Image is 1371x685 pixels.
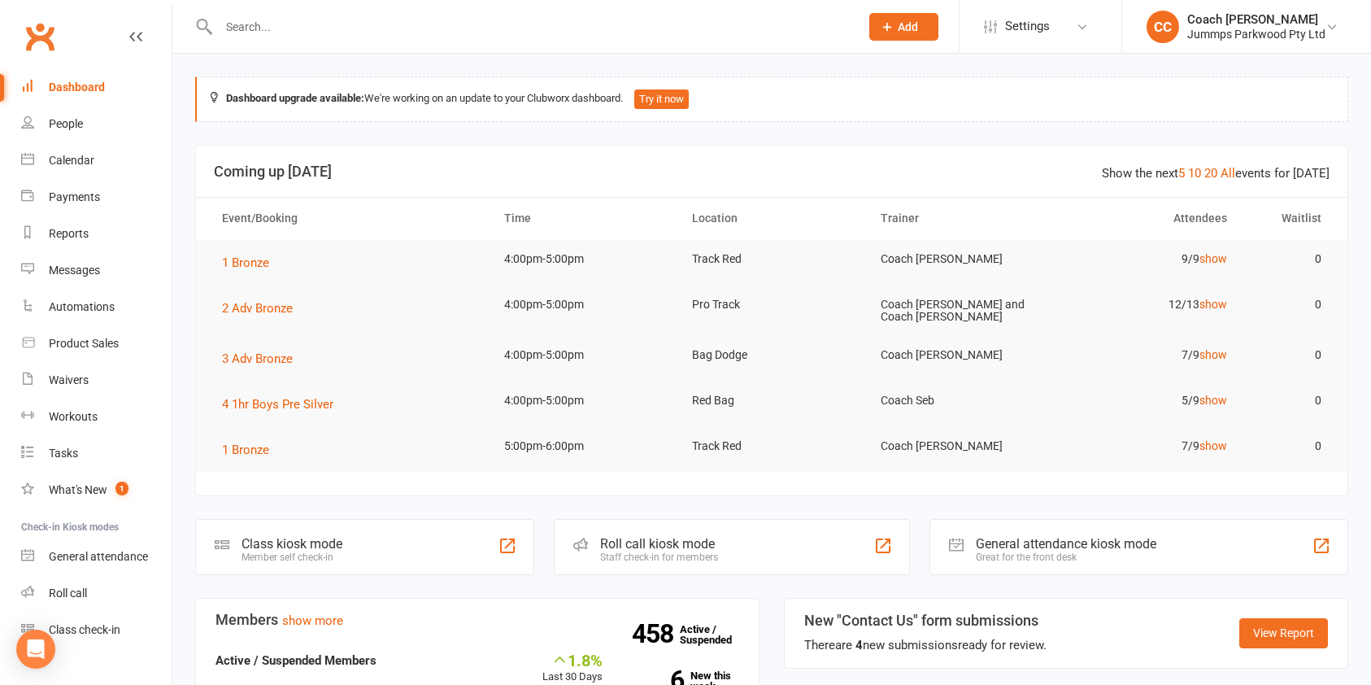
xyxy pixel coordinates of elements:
strong: Active / Suspended Members [215,653,376,668]
td: 0 [1242,336,1336,374]
div: Great for the front desk [976,552,1156,563]
button: Try it now [634,89,689,109]
td: Pro Track [677,286,865,324]
td: Track Red [677,240,865,278]
a: Workouts [21,399,172,435]
a: 458Active / Suspended [680,612,751,657]
a: Payments [21,179,172,216]
a: Waivers [21,362,172,399]
a: View Report [1239,618,1328,648]
a: All [1221,166,1235,181]
div: Tasks [49,447,78,460]
td: Coach Seb [866,382,1054,420]
div: General attendance kiosk mode [976,536,1156,552]
div: Reports [49,227,89,240]
div: Class check-in [49,623,120,636]
th: Event/Booking [207,198,490,239]
div: People [49,117,83,130]
div: What's New [49,483,107,496]
td: 0 [1242,286,1336,324]
td: 5:00pm-6:00pm [490,427,677,465]
td: 5/9 [1054,382,1242,420]
a: Calendar [21,142,172,179]
div: We're working on an update to your Clubworx dashboard. [195,76,1348,122]
td: 12/13 [1054,286,1242,324]
div: CC [1147,11,1179,43]
a: Clubworx [20,16,60,57]
th: Attendees [1054,198,1242,239]
a: show [1199,298,1227,311]
td: Red Bag [677,382,865,420]
a: show [1199,252,1227,265]
a: Tasks [21,435,172,472]
span: 2 Adv Bronze [222,301,293,316]
td: Coach [PERSON_NAME] [866,240,1054,278]
td: 4:00pm-5:00pm [490,336,677,374]
td: Bag Dodge [677,336,865,374]
a: Class kiosk mode [21,612,172,648]
div: Coach [PERSON_NAME] [1187,12,1325,27]
span: 1 Bronze [222,443,269,457]
td: 0 [1242,382,1336,420]
input: Search... [214,15,848,38]
th: Location [677,198,865,239]
div: Staff check-in for members [600,552,718,563]
span: 1 [115,482,128,495]
div: General attendance [49,550,148,563]
td: 4:00pm-5:00pm [490,240,677,278]
td: 7/9 [1054,336,1242,374]
h3: New "Contact Us" form submissions [804,613,1047,629]
td: 4:00pm-5:00pm [490,382,677,420]
div: Dashboard [49,81,105,94]
td: 0 [1242,427,1336,465]
button: 3 Adv Bronze [222,349,304,369]
a: show [1199,394,1227,407]
a: Roll call [21,575,172,612]
a: 20 [1204,166,1217,181]
td: 4:00pm-5:00pm [490,286,677,324]
span: 1 Bronze [222,255,269,270]
button: 1 Bronze [222,253,281,273]
td: 7/9 [1054,427,1242,465]
a: Automations [21,289,172,325]
a: General attendance kiosk mode [21,539,172,575]
div: Open Intercom Messenger [16,630,55,669]
a: 5 [1178,166,1185,181]
div: Payments [49,190,100,203]
button: 4 1hr Boys Pre Silver [222,395,345,414]
div: Jummps Parkwood Pty Ltd [1187,27,1325,41]
th: Trainer [866,198,1054,239]
th: Time [490,198,677,239]
span: Add [898,20,918,33]
td: Coach [PERSON_NAME] [866,336,1054,374]
th: Waitlist [1242,198,1336,239]
td: 0 [1242,240,1336,278]
span: 4 1hr Boys Pre Silver [222,397,333,412]
span: Settings [1005,8,1050,45]
div: Calendar [49,154,94,167]
a: Dashboard [21,69,172,106]
a: 10 [1188,166,1201,181]
a: Product Sales [21,325,172,362]
td: Track Red [677,427,865,465]
div: 1.8% [542,651,603,669]
div: Member self check-in [242,552,342,563]
span: 3 Adv Bronze [222,351,293,366]
button: 2 Adv Bronze [222,299,304,318]
div: There are new submissions ready for review. [804,635,1047,655]
a: What's New1 [21,472,172,508]
a: People [21,106,172,142]
button: Add [869,13,938,41]
strong: Dashboard upgrade available: [226,92,364,104]
a: show more [282,613,343,628]
div: Waivers [49,373,89,386]
a: Messages [21,252,172,289]
a: show [1199,439,1227,452]
h3: Members [215,612,739,628]
div: Automations [49,300,115,313]
td: Coach [PERSON_NAME] [866,427,1054,465]
div: Roll call [49,587,87,600]
div: Workouts [49,410,98,423]
td: Coach [PERSON_NAME] and Coach [PERSON_NAME] [866,286,1054,337]
div: Show the next events for [DATE] [1102,164,1330,183]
